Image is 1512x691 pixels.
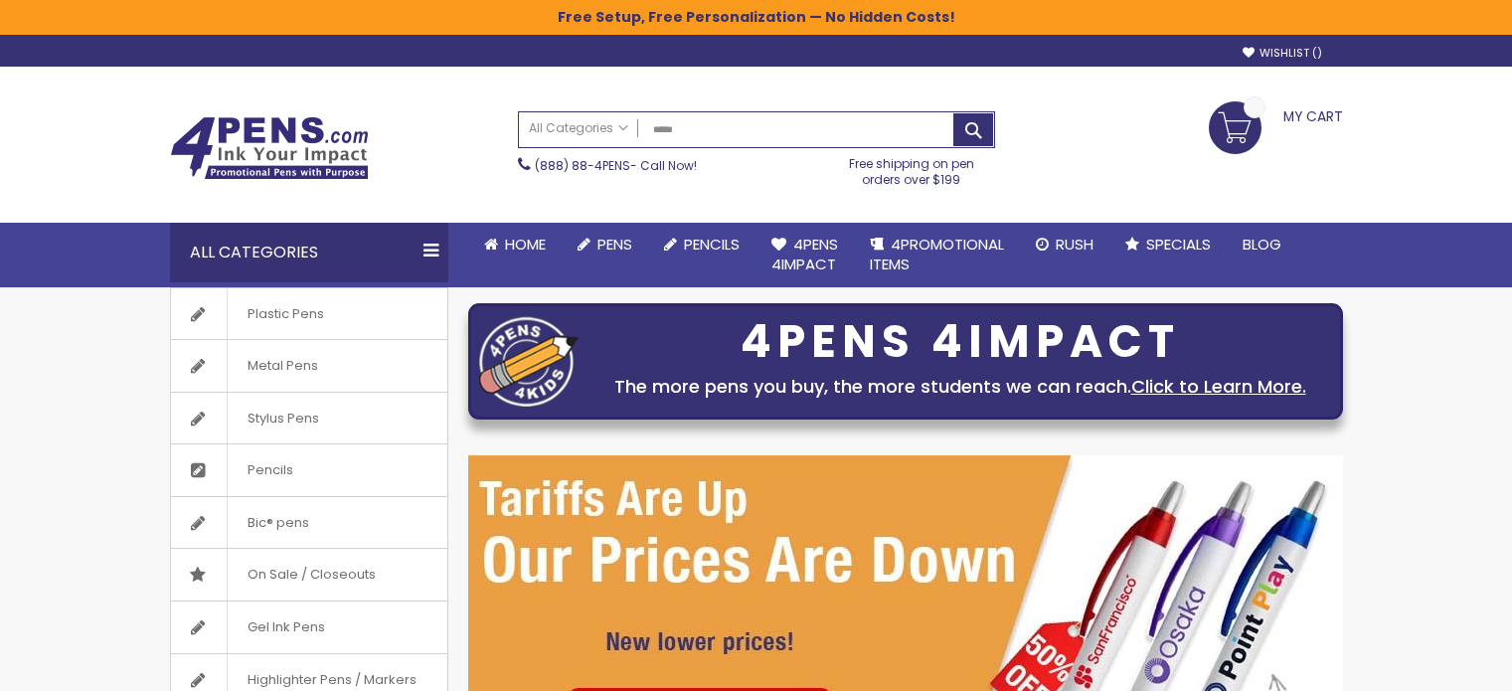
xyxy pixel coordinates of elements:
a: Pencils [171,444,447,496]
div: Free shipping on pen orders over $199 [828,148,995,188]
span: 4Pens 4impact [771,234,838,274]
a: Specials [1109,223,1227,266]
a: Rush [1020,223,1109,266]
div: 4PENS 4IMPACT [588,321,1332,363]
span: Gel Ink Pens [227,602,345,653]
a: Blog [1227,223,1297,266]
img: 4Pens Custom Pens and Promotional Products [170,116,369,180]
span: Home [505,234,546,255]
a: Bic® pens [171,497,447,549]
span: Stylus Pens [227,393,339,444]
span: Pens [597,234,632,255]
a: 4Pens4impact [756,223,854,287]
a: Plastic Pens [171,288,447,340]
a: Metal Pens [171,340,447,392]
span: Metal Pens [227,340,338,392]
a: Pencils [648,223,756,266]
a: (888) 88-4PENS [535,157,630,174]
a: Pens [562,223,648,266]
a: Home [468,223,562,266]
span: Pencils [684,234,740,255]
span: Specials [1146,234,1211,255]
a: Gel Ink Pens [171,602,447,653]
span: - Call Now! [535,157,697,174]
span: Rush [1056,234,1093,255]
div: All Categories [170,223,448,282]
span: Bic® pens [227,497,329,549]
a: Wishlist [1243,46,1322,61]
a: 4PROMOTIONALITEMS [854,223,1020,287]
a: Click to Learn More. [1131,374,1306,399]
span: Pencils [227,444,313,496]
a: Stylus Pens [171,393,447,444]
span: Blog [1243,234,1281,255]
a: All Categories [519,112,638,145]
div: The more pens you buy, the more students we can reach. [588,373,1332,401]
img: four_pen_logo.png [479,316,579,407]
span: On Sale / Closeouts [227,549,396,601]
span: 4PROMOTIONAL ITEMS [870,234,1004,274]
a: On Sale / Closeouts [171,549,447,601]
span: All Categories [529,120,628,136]
span: Plastic Pens [227,288,344,340]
